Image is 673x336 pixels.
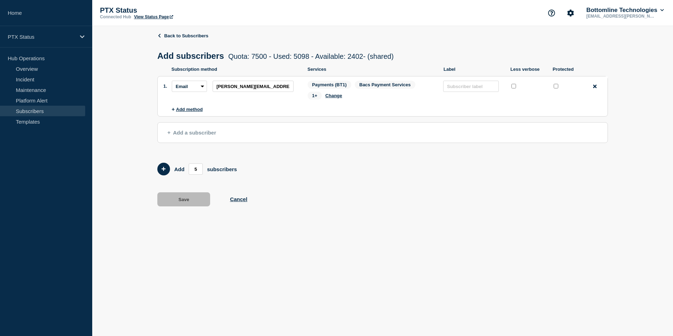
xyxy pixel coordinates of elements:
button: Add a subscriber [157,122,608,143]
p: Subscription method [171,67,301,72]
p: [EMAIL_ADDRESS][PERSON_NAME][DOMAIN_NAME] [585,14,658,19]
button: Support [544,6,559,20]
button: Bottomline Technologies [585,7,665,14]
p: Label [444,67,503,72]
button: Cancel [230,196,247,202]
button: Add 5 team members [157,163,170,175]
span: 1+ [308,92,322,100]
p: Protected [553,67,581,72]
button: Add method [172,107,203,112]
input: protected checkbox [554,84,558,88]
button: Change [325,93,342,98]
p: Add [174,166,184,172]
input: Subscriber label [443,81,499,92]
h1: Add subscribers [157,51,394,61]
p: Less verbose [510,67,546,72]
a: View Status Page [134,14,173,19]
p: PTX Status [8,34,75,40]
input: Add members count [189,163,203,175]
span: Add a subscriber [168,130,216,136]
p: PTX Status [100,6,241,14]
a: Back to Subscribers [157,33,208,38]
span: Payments (BT1) [308,81,351,89]
p: Connected Hub [100,14,131,19]
p: subscribers [207,166,237,172]
button: Account settings [563,6,578,20]
span: 1. [163,83,167,89]
input: subscription-address [213,81,294,92]
button: Save [157,192,210,206]
p: Services [308,67,437,72]
span: Quota: 7500 - Used: 5098 - Available: 2402 - (shared) [228,52,394,60]
span: Bacs Payment Services [355,81,415,89]
input: less verbose checkbox [511,84,516,88]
